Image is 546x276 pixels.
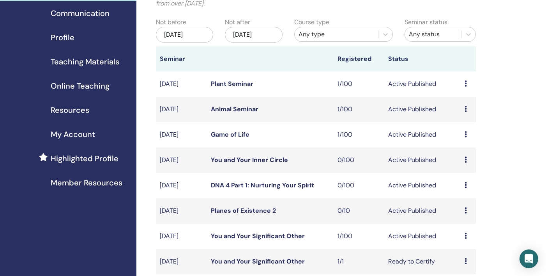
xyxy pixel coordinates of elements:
td: [DATE] [156,224,207,249]
td: [DATE] [156,97,207,122]
div: Any type [299,30,375,39]
td: Active Published [384,97,460,122]
a: Game of Life [211,130,249,139]
td: [DATE] [156,249,207,274]
span: Highlighted Profile [51,153,118,164]
span: Online Teaching [51,80,110,92]
td: Active Published [384,122,460,148]
span: Profile [51,32,74,43]
td: 1/100 [334,224,384,249]
td: Active Published [384,224,460,249]
span: Resources [51,104,89,116]
td: 1/1 [334,249,384,274]
div: [DATE] [225,27,282,43]
th: Seminar [156,46,207,71]
td: [DATE] [156,173,207,198]
td: [DATE] [156,122,207,148]
a: Planes of Existence 2 [211,207,276,215]
td: Ready to Certify [384,249,460,274]
td: Active Published [384,71,460,97]
a: Animal Seminar [211,105,258,113]
td: 1/100 [334,71,384,97]
div: Open Intercom Messenger [519,249,538,268]
td: [DATE] [156,71,207,97]
label: Seminar status [405,18,447,27]
td: 0/100 [334,148,384,173]
td: 0/100 [334,173,384,198]
td: Active Published [384,148,460,173]
span: Member Resources [51,177,122,189]
label: Not after [225,18,250,27]
a: You and Your Inner Circle [211,156,288,164]
a: You and Your Significant Other [211,232,305,240]
td: Active Published [384,198,460,224]
a: You and Your Significant Other [211,257,305,265]
td: [DATE] [156,148,207,173]
td: 1/100 [334,122,384,148]
label: Not before [156,18,186,27]
th: Status [384,46,460,71]
td: 0/10 [334,198,384,224]
td: 1/100 [334,97,384,122]
div: Any status [409,30,457,39]
span: My Account [51,128,95,140]
td: [DATE] [156,198,207,224]
a: Plant Seminar [211,80,253,88]
label: Course type [294,18,329,27]
a: DNA 4 Part 1: Nurturing Your Spirit [211,181,314,189]
td: Active Published [384,173,460,198]
span: Teaching Materials [51,56,119,68]
th: Registered [334,46,384,71]
div: [DATE] [156,27,213,43]
span: Communication [51,7,110,19]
